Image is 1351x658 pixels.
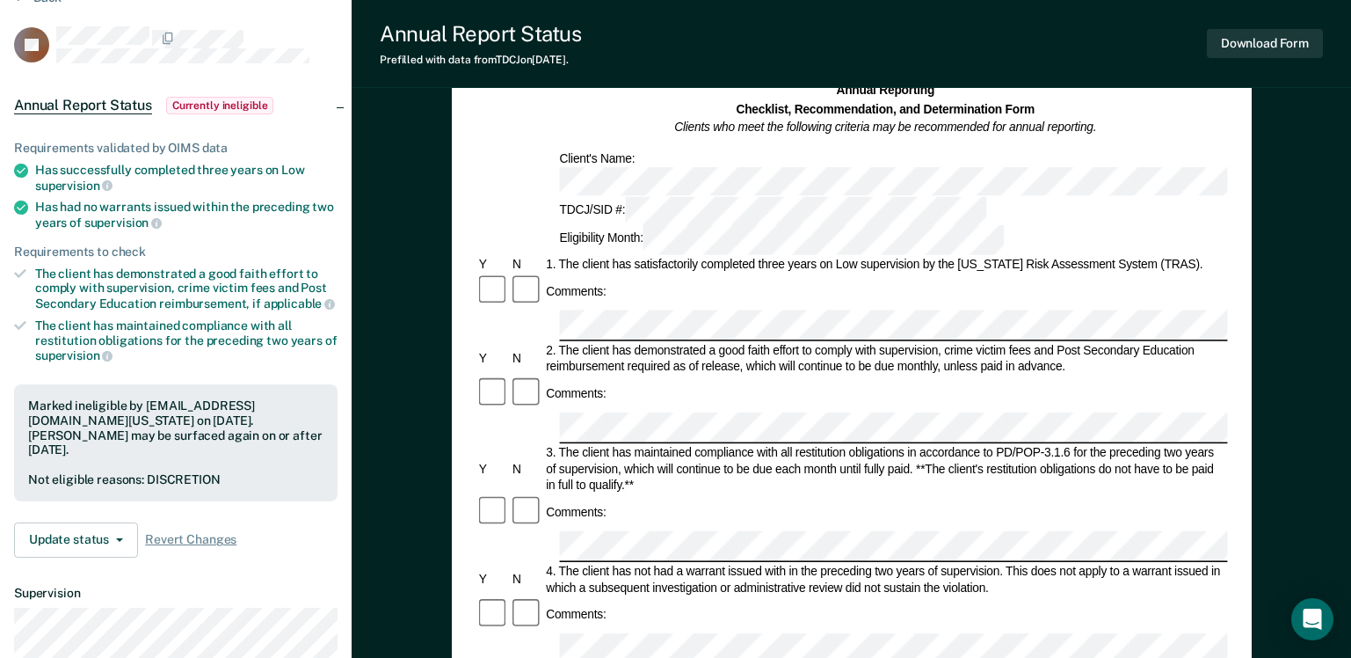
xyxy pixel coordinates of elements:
[510,256,543,272] div: N
[510,571,543,587] div: N
[84,216,162,230] span: supervision
[166,97,274,114] span: Currently ineligible
[28,472,323,487] div: Not eligible reasons: DISCRETION
[476,571,509,587] div: Y
[14,523,138,558] button: Update status
[543,385,608,401] div: Comments:
[35,267,338,311] div: The client has demonstrated a good faith effort to comply with supervision, crime victim fees and...
[264,296,335,311] span: applicable
[543,444,1227,493] div: 3. The client has maintained compliance with all restitution obligations in accordance to PD/POP-...
[476,461,509,477] div: Y
[556,197,989,226] div: TDCJ/SID #:
[14,141,338,156] div: Requirements validated by OIMS data
[35,348,113,362] span: supervision
[1291,598,1333,640] div: Open Intercom Messenger
[35,200,338,230] div: Has had no warrants issued within the preceding two years of
[14,245,338,260] div: Requirements to check
[543,563,1227,596] div: 4. The client has not had a warrant issued with in the preceding two years of supervision. This d...
[736,102,1035,115] strong: Checklist, Recommendation, and Determination Form
[380,21,581,47] div: Annual Report Status
[543,504,608,520] div: Comments:
[14,97,152,114] span: Annual Report Status
[476,256,509,272] div: Y
[14,586,338,601] dt: Supervision
[35,179,113,193] span: supervision
[556,226,1006,255] div: Eligibility Month:
[543,256,1227,272] div: 1. The client has satisfactorily completed three years on Low supervision by the [US_STATE] Risk ...
[1207,29,1323,58] button: Download Form
[674,121,1096,134] em: Clients who meet the following criteria may be recommended for annual reporting.
[543,342,1227,375] div: 2. The client has demonstrated a good faith effort to comply with supervision, crime victim fees ...
[476,350,509,366] div: Y
[35,318,338,363] div: The client has maintained compliance with all restitution obligations for the preceding two years of
[380,54,581,66] div: Prefilled with data from TDCJ on [DATE] .
[836,84,934,97] strong: Annual Reporting
[35,163,338,193] div: Has successfully completed three years on Low
[543,606,608,622] div: Comments:
[28,398,323,457] div: Marked ineligible by [EMAIL_ADDRESS][DOMAIN_NAME][US_STATE] on [DATE]. [PERSON_NAME] may be surfa...
[510,350,543,366] div: N
[145,532,236,547] span: Revert Changes
[510,461,543,477] div: N
[543,283,608,299] div: Comments:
